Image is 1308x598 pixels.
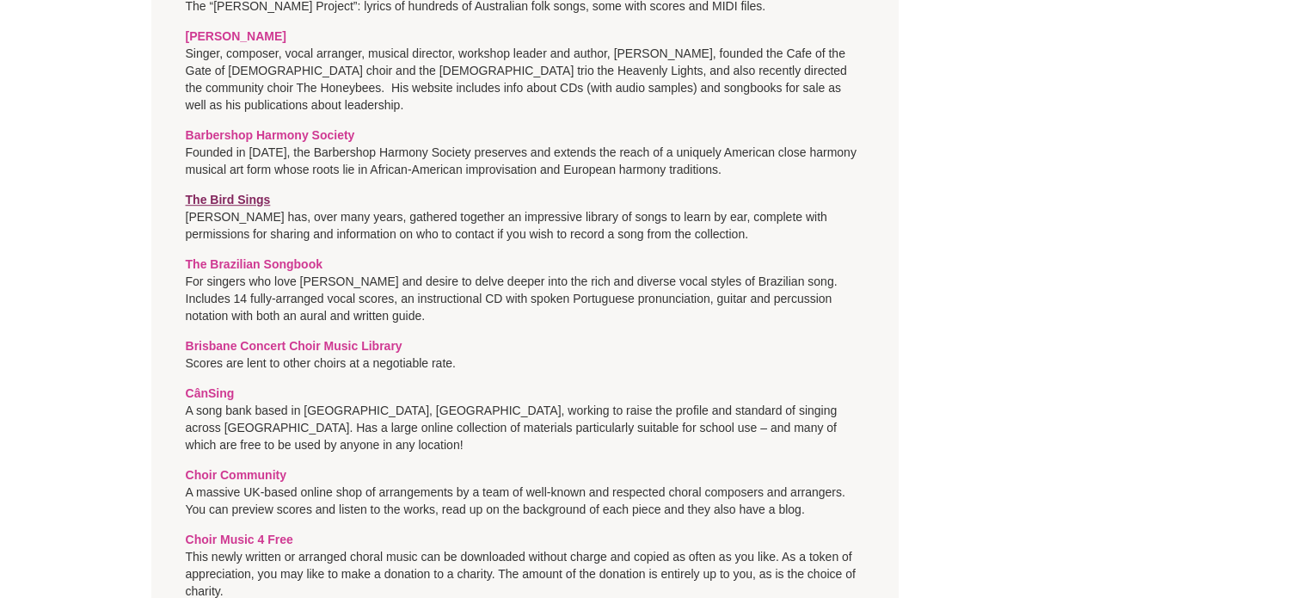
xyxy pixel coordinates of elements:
a: CânSing [186,386,235,400]
a: Brisbane Concert Choir Music Library [186,339,402,353]
p: A massive UK-based online shop of arrangements by a team of well-known and respected choral compo... [186,466,865,518]
a: The Brazilian Songbook [186,257,322,271]
a: Choir Music 4 Free [186,533,293,546]
p: Singer, composer, vocal arranger, musical director, workshop leader and author, [PERSON_NAME], fo... [186,28,865,114]
p: Founded in [DATE], the Barbershop Harmony Society preserves and extends the reach of a uniquely A... [186,126,865,178]
p: A song bank based in [GEOGRAPHIC_DATA], [GEOGRAPHIC_DATA], working to raise the profile and stand... [186,385,865,453]
a: Choir Community [186,468,286,482]
a: Barbershop Harmony Society [186,128,355,142]
p: Scores are lent to other choirs at a negotiable rate. [186,337,865,372]
a: The Bird Sings [186,193,271,207]
p: For singers who love [PERSON_NAME] and desire to delve deeper into the rich and diverse vocal sty... [186,256,865,324]
a: [PERSON_NAME] [186,29,286,43]
p: [PERSON_NAME] has, over many years, gathered together an impressive library of songs to learn by ... [186,191,865,243]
